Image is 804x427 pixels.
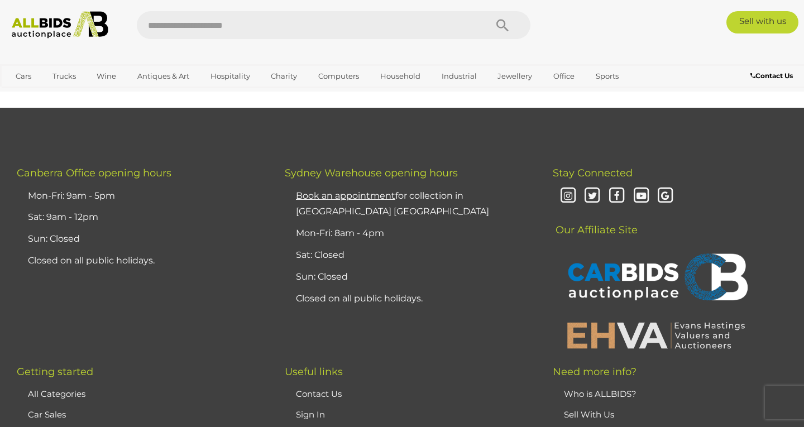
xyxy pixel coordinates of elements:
[17,366,93,378] span: Getting started
[490,67,539,85] a: Jewellery
[285,366,343,378] span: Useful links
[561,320,751,349] img: EHVA | Evans Hastings Valuers and Auctioneers
[656,186,676,206] i: Google
[561,242,751,315] img: CARBIDS Auctionplace
[588,67,626,85] a: Sports
[28,388,85,399] a: All Categories
[296,190,489,217] a: Book an appointmentfor collection in [GEOGRAPHIC_DATA] [GEOGRAPHIC_DATA]
[296,388,342,399] a: Contact Us
[434,67,484,85] a: Industrial
[475,11,530,39] button: Search
[25,185,257,207] li: Mon-Fri: 9am - 5pm
[8,85,102,104] a: [GEOGRAPHIC_DATA]
[553,366,636,378] span: Need more info?
[293,288,525,310] li: Closed on all public holidays.
[25,228,257,250] li: Sun: Closed
[203,67,257,85] a: Hospitality
[750,70,796,82] a: Contact Us
[28,409,66,420] a: Car Sales
[546,67,582,85] a: Office
[296,190,395,201] u: Book an appointment
[264,67,304,85] a: Charity
[631,186,651,206] i: Youtube
[726,11,798,33] a: Sell with us
[553,207,638,236] span: Our Affiliate Site
[373,67,428,85] a: Household
[293,223,525,244] li: Mon-Fri: 8am - 4pm
[583,186,602,206] i: Twitter
[750,71,793,80] b: Contact Us
[25,250,257,272] li: Closed on all public holidays.
[17,167,171,179] span: Canberra Office opening hours
[564,409,614,420] a: Sell With Us
[607,186,626,206] i: Facebook
[311,67,366,85] a: Computers
[293,244,525,266] li: Sat: Closed
[89,67,123,85] a: Wine
[45,67,83,85] a: Trucks
[285,167,458,179] span: Sydney Warehouse opening hours
[293,266,525,288] li: Sun: Closed
[25,207,257,228] li: Sat: 9am - 12pm
[296,409,325,420] a: Sign In
[564,388,636,399] a: Who is ALLBIDS?
[6,11,114,39] img: Allbids.com.au
[558,186,578,206] i: Instagram
[553,167,633,179] span: Stay Connected
[130,67,197,85] a: Antiques & Art
[8,67,39,85] a: Cars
